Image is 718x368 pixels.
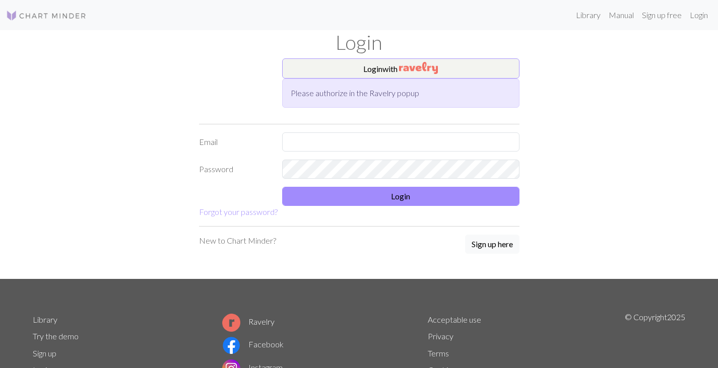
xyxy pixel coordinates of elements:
a: Terms [428,348,449,358]
a: Sign up free [638,5,686,25]
a: Forgot your password? [199,207,278,216]
h1: Login [27,30,692,54]
label: Email [193,132,276,152]
a: Acceptable use [428,315,481,324]
button: Sign up here [465,235,519,254]
a: Try the demo [33,331,79,341]
a: Privacy [428,331,453,341]
p: New to Chart Minder? [199,235,276,247]
img: Ravelry logo [222,314,240,332]
img: Logo [6,10,87,22]
a: Login [686,5,712,25]
img: Ravelry [399,62,438,74]
a: Sign up here [465,235,519,255]
a: Manual [605,5,638,25]
a: Ravelry [222,317,275,326]
a: Library [33,315,57,324]
button: Login [282,187,519,206]
a: Facebook [222,339,284,349]
img: Facebook logo [222,336,240,354]
button: Loginwith [282,58,519,79]
div: Please authorize in the Ravelry popup [282,79,519,108]
a: Sign up [33,348,56,358]
label: Password [193,160,276,179]
a: Library [572,5,605,25]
